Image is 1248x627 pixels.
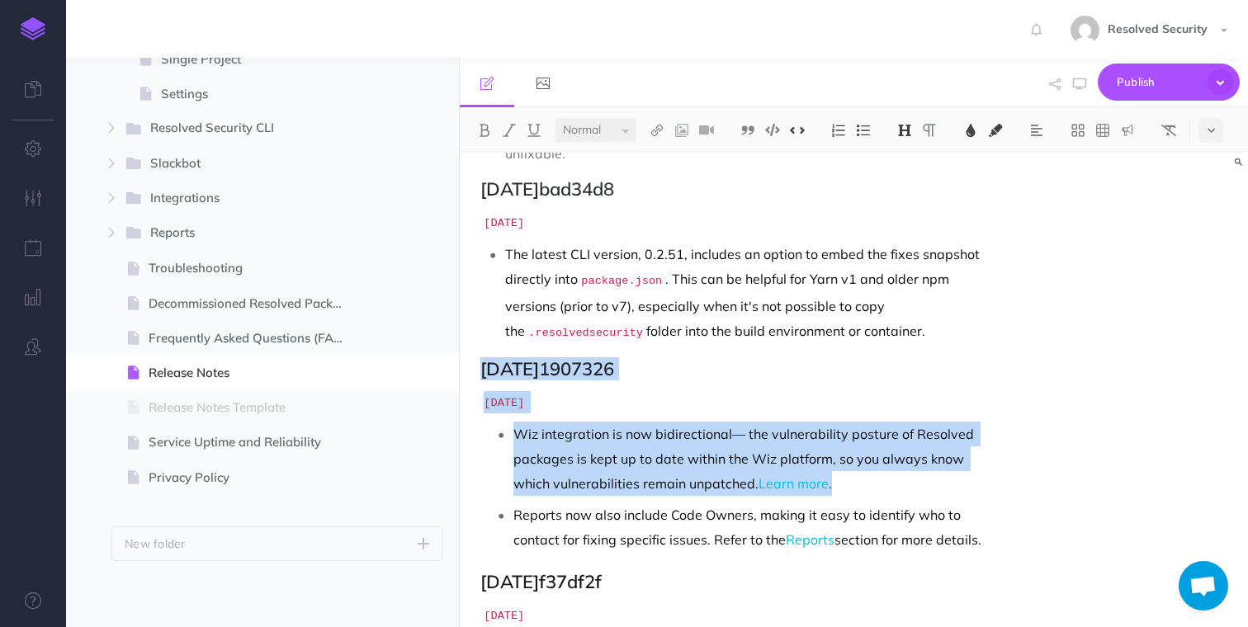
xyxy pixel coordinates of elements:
[539,357,614,380] span: 1907326
[674,124,689,137] img: Add image button
[740,124,755,137] img: Blockquote button
[149,398,360,417] span: Release Notes Template
[150,188,335,210] span: Integrations
[513,502,990,552] p: Reports now also include Code Owners, making it easy to identify who to contact for fixing specif...
[1095,124,1110,137] img: Create table button
[1099,21,1216,36] span: Resolved Security
[480,608,527,624] code: [DATE]
[922,124,937,137] img: Paragraph button
[150,153,335,175] span: Slackbot
[759,475,829,492] a: Learn more
[161,84,360,104] span: Settings
[502,124,517,137] img: Italic button
[480,179,990,199] h2: [DATE]
[480,572,990,592] h2: [DATE]f37df2f
[149,432,360,452] span: Service Uptime and Reliability
[856,124,871,137] img: Unordered list button
[150,118,335,139] span: Resolved Security CLI
[149,294,360,313] span: Decommissioned Resolved Packages
[480,395,527,411] code: [DATE]
[1117,69,1199,95] span: Publish
[578,273,665,289] code: package.json
[150,223,335,244] span: Reports
[765,124,780,136] img: Code block button
[539,177,614,200] span: bad34d8
[831,124,846,137] img: Ordered list button
[149,363,360,383] span: Release Notes
[525,325,646,341] code: .resolvedsecurity
[149,258,360,278] span: Troubleshooting
[161,49,360,69] span: Single Project
[1071,16,1099,45] img: 8b1647bb1cd73c15cae5ed120f1c6fc6.jpg
[480,359,990,379] h2: [DATE]
[1029,124,1044,137] img: Alignment dropdown menu button
[790,124,805,136] img: Inline code button
[149,328,360,348] span: Frequently Asked Questions (FAQ)
[505,242,990,346] p: The latest CLI version, 0.2.51, includes an option to embed the fixes snapshot directly into . Th...
[699,124,714,137] img: Add video button
[111,526,442,561] button: New folder
[650,124,664,137] img: Link button
[477,124,492,137] img: Bold button
[149,468,360,488] span: Privacy Policy
[786,531,834,548] a: Reports
[1179,561,1228,610] a: Open chat
[1161,124,1176,137] img: Clear styles button
[480,215,527,231] code: [DATE]
[527,124,541,137] img: Underline button
[897,124,912,137] img: Headings dropdown button
[513,422,990,496] p: Wiz integration is now bidirectional— the vulnerability posture of Resolved packages is kept up t...
[963,124,978,137] img: Text color button
[1120,124,1135,137] img: Callout dropdown menu button
[125,535,186,553] p: New folder
[1098,64,1240,101] button: Publish
[988,124,1003,137] img: Text background color button
[21,17,45,40] img: logo-mark.svg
